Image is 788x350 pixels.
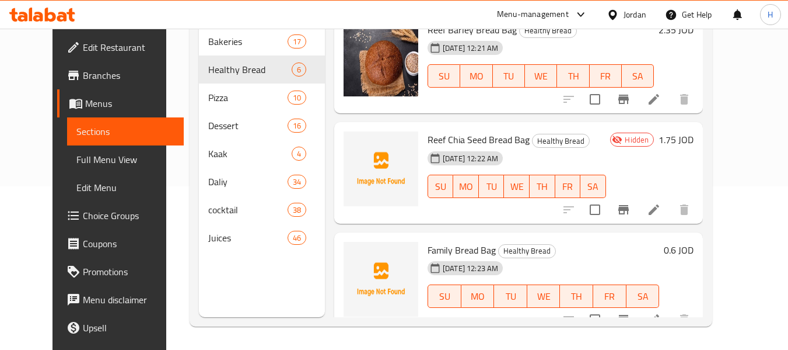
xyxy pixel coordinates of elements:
[583,197,607,222] span: Select to update
[499,288,523,305] span: TU
[199,112,325,140] div: Dessert16
[208,147,292,161] span: Kaak
[428,131,530,148] span: Reef Chia Seed Bread Bag
[453,175,479,198] button: MO
[610,85,638,113] button: Branch-specific-item
[465,68,488,85] span: MO
[85,96,175,110] span: Menus
[344,242,418,317] img: Family Bread Bag
[530,68,552,85] span: WE
[598,288,622,305] span: FR
[208,175,288,189] span: Daliy
[583,307,607,332] span: Select to update
[504,175,530,198] button: WE
[67,117,184,145] a: Sections
[57,230,184,258] a: Coupons
[83,68,175,82] span: Branches
[208,63,292,77] div: Healthy Bread
[76,153,175,167] span: Full Menu View
[768,8,773,21] span: H
[460,64,492,88] button: MO
[532,134,590,148] div: Healthy Bread
[438,43,503,54] span: [DATE] 12:21 AM
[83,237,175,251] span: Coupons
[57,89,184,117] a: Menus
[562,68,584,85] span: TH
[288,91,306,105] div: items
[438,263,503,274] span: [DATE] 12:23 AM
[208,119,288,133] div: Dessert
[288,205,306,216] span: 38
[208,203,288,217] span: cocktail
[494,285,527,308] button: TU
[626,285,660,308] button: SA
[292,64,306,75] span: 6
[208,91,288,105] span: Pizza
[428,21,517,39] span: Reef Barley Bread Bag
[670,196,698,224] button: delete
[583,87,607,112] span: Select to update
[594,68,617,85] span: FR
[208,34,288,48] span: Bakeries
[438,153,503,164] span: [DATE] 12:22 AM
[288,176,306,188] span: 34
[527,285,561,308] button: WE
[631,288,655,305] span: SA
[484,178,500,195] span: TU
[433,288,457,305] span: SU
[557,64,589,88] button: TH
[497,8,569,22] div: Menu-management
[532,288,556,305] span: WE
[199,56,325,84] div: Healthy Bread6
[647,313,661,327] a: Edit menu item
[498,68,520,85] span: TU
[199,224,325,252] div: Juices46
[67,145,184,174] a: Full Menu View
[428,241,496,259] span: Family Bread Bag
[610,306,638,334] button: Branch-specific-item
[580,175,606,198] button: SA
[208,231,288,245] span: Juices
[76,181,175,195] span: Edit Menu
[560,178,576,195] span: FR
[344,131,418,206] img: Reef Chia Seed Bread Bag
[199,84,325,112] div: Pizza10
[83,321,175,335] span: Upsell
[664,242,694,258] h6: 0.6 JOD
[199,27,325,56] div: Bakeries17
[533,134,589,148] span: Healthy Bread
[199,23,325,257] nav: Menu sections
[288,233,306,244] span: 46
[555,175,581,198] button: FR
[433,68,456,85] span: SU
[670,306,698,334] button: delete
[585,178,601,195] span: SA
[534,178,551,195] span: TH
[509,178,525,195] span: WE
[647,92,661,106] a: Edit menu item
[458,178,474,195] span: MO
[530,175,555,198] button: TH
[83,209,175,223] span: Choice Groups
[57,61,184,89] a: Branches
[610,196,638,224] button: Branch-specific-item
[620,134,653,145] span: Hidden
[519,24,577,38] div: Healthy Bread
[659,131,694,148] h6: 1.75 JOD
[199,168,325,196] div: Daliy34
[659,22,694,38] h6: 2.35 JOD
[292,147,306,161] div: items
[525,64,557,88] button: WE
[199,140,325,168] div: Kaak4
[199,196,325,224] div: cocktail38
[428,64,460,88] button: SU
[461,285,495,308] button: MO
[288,36,306,47] span: 17
[292,148,306,160] span: 4
[670,85,698,113] button: delete
[428,175,453,198] button: SU
[626,68,649,85] span: SA
[67,174,184,202] a: Edit Menu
